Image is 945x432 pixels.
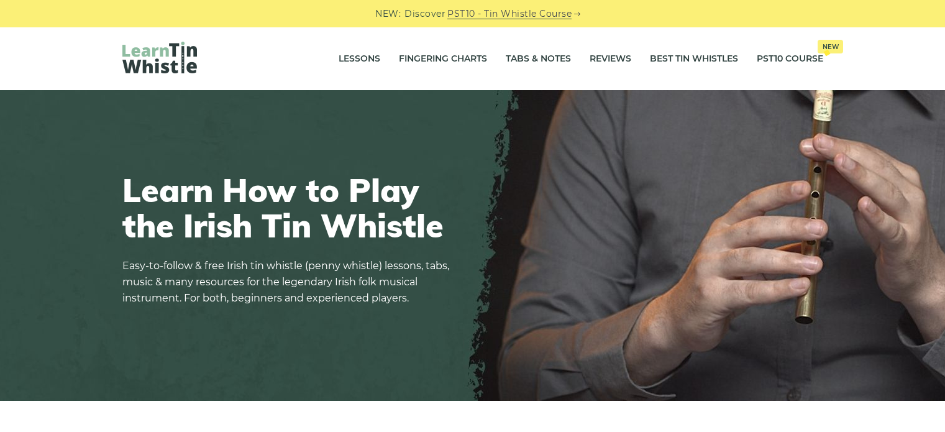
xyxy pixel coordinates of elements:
[399,44,487,75] a: Fingering Charts
[818,40,843,53] span: New
[506,44,571,75] a: Tabs & Notes
[122,42,197,73] img: LearnTinWhistle.com
[590,44,631,75] a: Reviews
[339,44,380,75] a: Lessons
[650,44,738,75] a: Best Tin Whistles
[122,172,458,243] h1: Learn How to Play the Irish Tin Whistle
[122,258,458,306] p: Easy-to-follow & free Irish tin whistle (penny whistle) lessons, tabs, music & many resources for...
[757,44,823,75] a: PST10 CourseNew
